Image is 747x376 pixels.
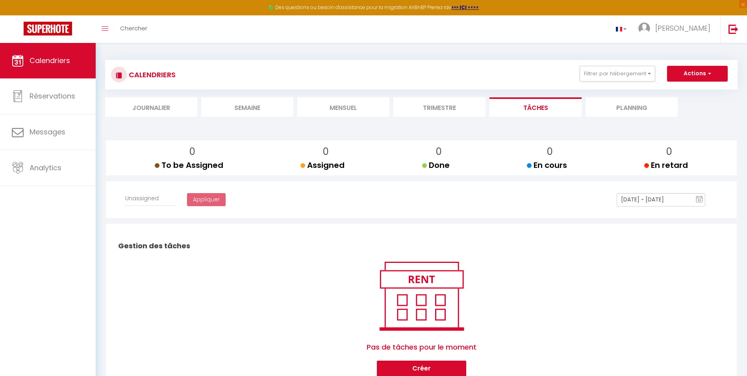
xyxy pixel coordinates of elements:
img: Super Booking [24,22,72,35]
p: 0 [428,144,450,159]
img: logout [728,24,738,34]
a: >>> ICI <<<< [451,4,479,11]
li: Planning [586,97,678,117]
span: [PERSON_NAME] [655,23,710,33]
p: 0 [307,144,345,159]
p: 0 [533,144,567,159]
p: 0 [651,144,688,159]
button: Appliquer [187,193,226,207]
h2: Gestion des tâches [116,234,727,258]
h3: CALENDRIERS [127,66,176,84]
button: Filtrer par hébergement [580,66,655,82]
span: Messages [30,127,65,137]
span: Calendriers [30,56,70,65]
span: Réservations [30,91,75,101]
input: Select Date Range [617,193,705,207]
span: En retard [644,160,688,171]
span: Pas de tâches pour le moment [367,334,476,361]
span: To be Assigned [155,160,223,171]
li: Journalier [105,97,197,117]
li: Trimestre [393,97,486,117]
li: Tâches [489,97,582,117]
span: En cours [527,160,567,171]
span: Analytics [30,163,61,173]
p: 0 [161,144,223,159]
a: Chercher [114,15,153,43]
span: Chercher [120,24,147,32]
li: Semaine [201,97,293,117]
button: Actions [667,66,728,82]
li: Mensuel [297,97,389,117]
img: ... [638,22,650,34]
a: ... [PERSON_NAME] [632,15,720,43]
span: Done [422,160,450,171]
span: Assigned [300,160,345,171]
img: rent.png [371,258,472,334]
text: 11 [698,198,702,202]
